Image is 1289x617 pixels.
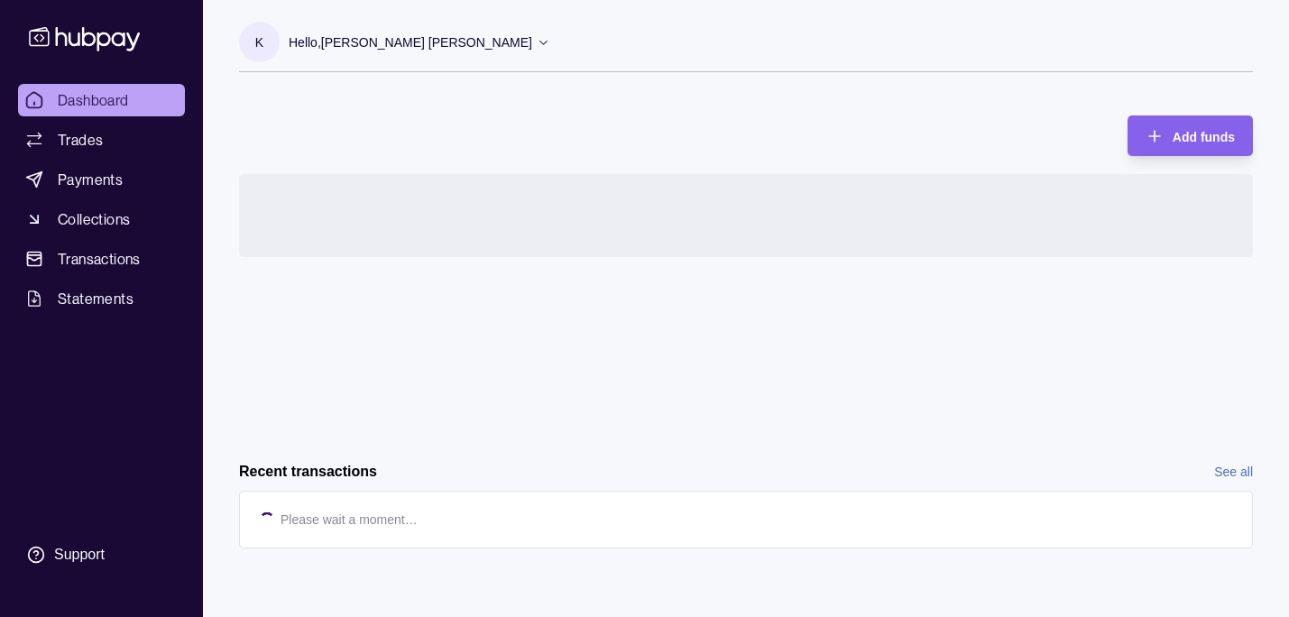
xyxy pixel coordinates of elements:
[239,462,377,482] h2: Recent transactions
[18,243,185,275] a: Transactions
[18,282,185,315] a: Statements
[58,169,123,190] span: Payments
[255,32,263,52] p: K
[281,510,418,530] p: Please wait a moment…
[58,89,129,111] span: Dashboard
[18,124,185,156] a: Trades
[18,84,185,116] a: Dashboard
[58,248,141,270] span: Transactions
[1214,462,1253,482] a: See all
[18,163,185,196] a: Payments
[58,129,103,151] span: Trades
[1128,115,1253,156] button: Add funds
[18,203,185,235] a: Collections
[1173,130,1235,144] span: Add funds
[289,32,532,52] p: Hello, [PERSON_NAME] [PERSON_NAME]
[58,288,134,309] span: Statements
[18,536,185,574] a: Support
[54,545,105,565] div: Support
[58,208,130,230] span: Collections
